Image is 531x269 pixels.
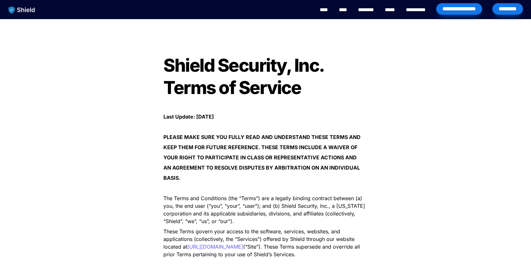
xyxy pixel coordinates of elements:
strong: AN AGREEMENT TO RESOLVE DISPUTES BY ARBITRATION ON AN INDIVIDUAL [163,164,360,171]
span: Shield Security, Inc. Terms of Service [163,55,327,98]
strong: PLEASE MAKE SURE YOU FULLY READ AND UNDERSTAND THESE TERMS AND [163,134,361,140]
a: [URL][DOMAIN_NAME] [187,244,243,250]
img: website logo [5,3,38,17]
strong: BASIS. [163,175,180,181]
strong: YOUR RIGHT TO PARTICIPATE IN CLASS OR REPRESENTATIVE ACTIONS AND [163,154,357,161]
strong: Last Update: [DATE] [163,113,214,120]
span: The Terms and Conditions (the “Terms”) are a legally binding contract between (a) you, the end us... [163,195,367,224]
strong: KEEP THEM FOR FUTURE REFERENCE. THESE TERMS INCLUDE A WAIVER OF [163,144,357,150]
span: (“Site”). These Terms supersede and override all prior Terms pertaining to your use of Shield’s S... [163,244,362,258]
span: These Terms govern your access to the software, services, websites, and applications (collectivel... [163,228,356,250]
